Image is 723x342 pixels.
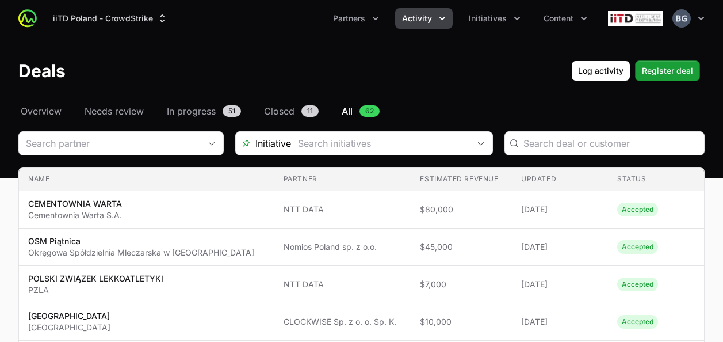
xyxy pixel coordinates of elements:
[236,136,291,150] span: Initiative
[635,60,700,81] button: Register deal
[462,8,527,29] div: Initiatives menu
[523,136,698,150] input: Search deal or customer
[262,104,321,118] a: Closed11
[18,104,705,118] nav: Deals navigation
[672,9,691,28] img: Bartosz Galoch
[28,273,163,284] p: POLSKI ZWIĄZEK LEKKOATLETYKI
[19,132,200,155] input: Search partner
[469,132,492,155] div: Open
[284,279,402,290] span: NTT DATA
[537,8,594,29] button: Content
[420,204,503,215] span: $80,000
[571,60,630,81] button: Log activity
[411,168,512,191] th: Estimated revenue
[223,105,241,117] span: 51
[326,8,386,29] div: Partners menu
[578,64,623,78] span: Log activity
[28,210,122,221] p: Cementownia Warta S.A.
[608,168,704,191] th: Status
[19,168,274,191] th: Name
[462,8,527,29] button: Initiatives
[420,279,503,290] span: $7,000
[608,7,663,30] img: iiTD Poland
[85,104,144,118] span: Needs review
[167,104,216,118] span: In progress
[469,13,507,24] span: Initiatives
[28,310,110,322] p: [GEOGRAPHIC_DATA]
[28,235,254,247] p: OSM Piątnica
[420,241,503,253] span: $45,000
[28,322,110,333] p: [GEOGRAPHIC_DATA]
[82,104,146,118] a: Needs review
[284,204,402,215] span: NTT DATA
[333,13,365,24] span: Partners
[326,8,386,29] button: Partners
[284,316,402,328] span: CLOCKWISE Sp. z o. o. Sp. K.
[274,168,411,191] th: Partner
[537,8,594,29] div: Content menu
[420,316,503,328] span: $10,000
[642,64,693,78] span: Register deal
[18,104,64,118] a: Overview
[521,279,599,290] span: [DATE]
[200,132,223,155] div: Open
[339,104,382,118] a: All62
[521,316,599,328] span: [DATE]
[28,284,163,296] p: PZLA
[359,105,380,117] span: 62
[395,8,453,29] div: Activity menu
[284,241,402,253] span: Nomios Poland sp. z o.o.
[28,247,254,259] p: Okręgowa Spółdzielnia Mleczarska w [GEOGRAPHIC_DATA]
[301,105,319,117] span: 11
[291,132,469,155] input: Search initiatives
[28,198,122,210] p: CEMENTOWNIA WARTA
[402,13,432,24] span: Activity
[37,8,594,29] div: Main navigation
[46,8,175,29] button: iiTD Poland - CrowdStrike
[18,60,66,81] h1: Deals
[512,168,608,191] th: Updated
[521,204,599,215] span: [DATE]
[395,8,453,29] button: Activity
[521,241,599,253] span: [DATE]
[21,104,62,118] span: Overview
[571,60,700,81] div: Primary actions
[18,9,37,28] img: ActivitySource
[165,104,243,118] a: In progress51
[544,13,573,24] span: Content
[46,8,175,29] div: Supplier switch menu
[342,104,353,118] span: All
[264,104,294,118] span: Closed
